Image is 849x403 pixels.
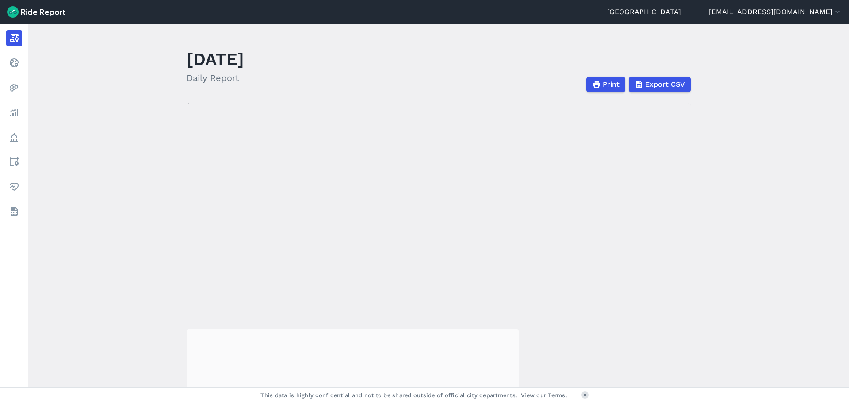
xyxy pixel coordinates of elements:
[7,6,65,18] img: Ride Report
[607,7,681,17] a: [GEOGRAPHIC_DATA]
[6,80,22,96] a: Heatmaps
[6,203,22,219] a: Datasets
[586,77,625,92] button: Print
[187,329,519,403] div: loading
[6,104,22,120] a: Analyze
[6,154,22,170] a: Areas
[521,391,567,399] a: View our Terms.
[645,79,685,90] span: Export CSV
[6,129,22,145] a: Policy
[187,47,244,71] h1: [DATE]
[187,71,244,84] h2: Daily Report
[6,179,22,195] a: Health
[709,7,842,17] button: [EMAIL_ADDRESS][DOMAIN_NAME]
[629,77,691,92] button: Export CSV
[6,55,22,71] a: Realtime
[6,30,22,46] a: Report
[603,79,620,90] span: Print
